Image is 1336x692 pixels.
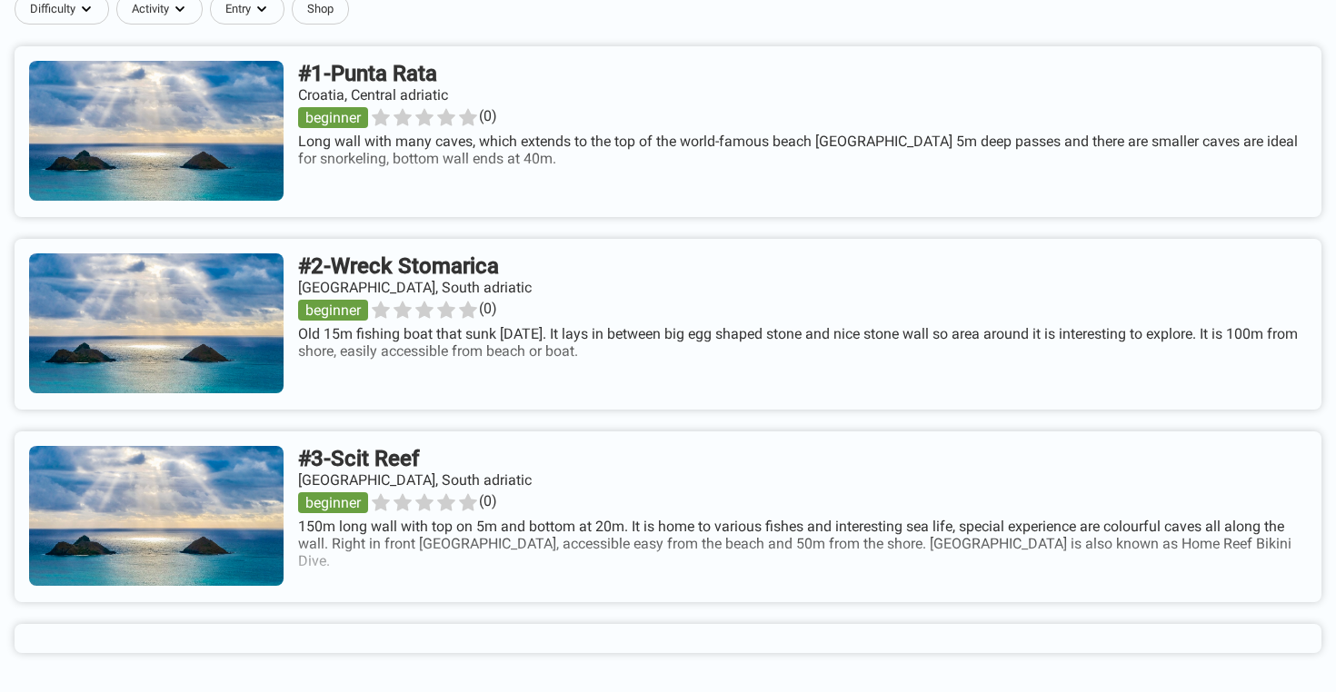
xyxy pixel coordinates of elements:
[79,2,94,16] img: dropdown caret
[225,2,251,16] span: Entry
[30,2,75,16] span: Difficulty
[132,2,169,16] span: Activity
[173,2,187,16] img: dropdown caret
[254,2,269,16] img: dropdown caret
